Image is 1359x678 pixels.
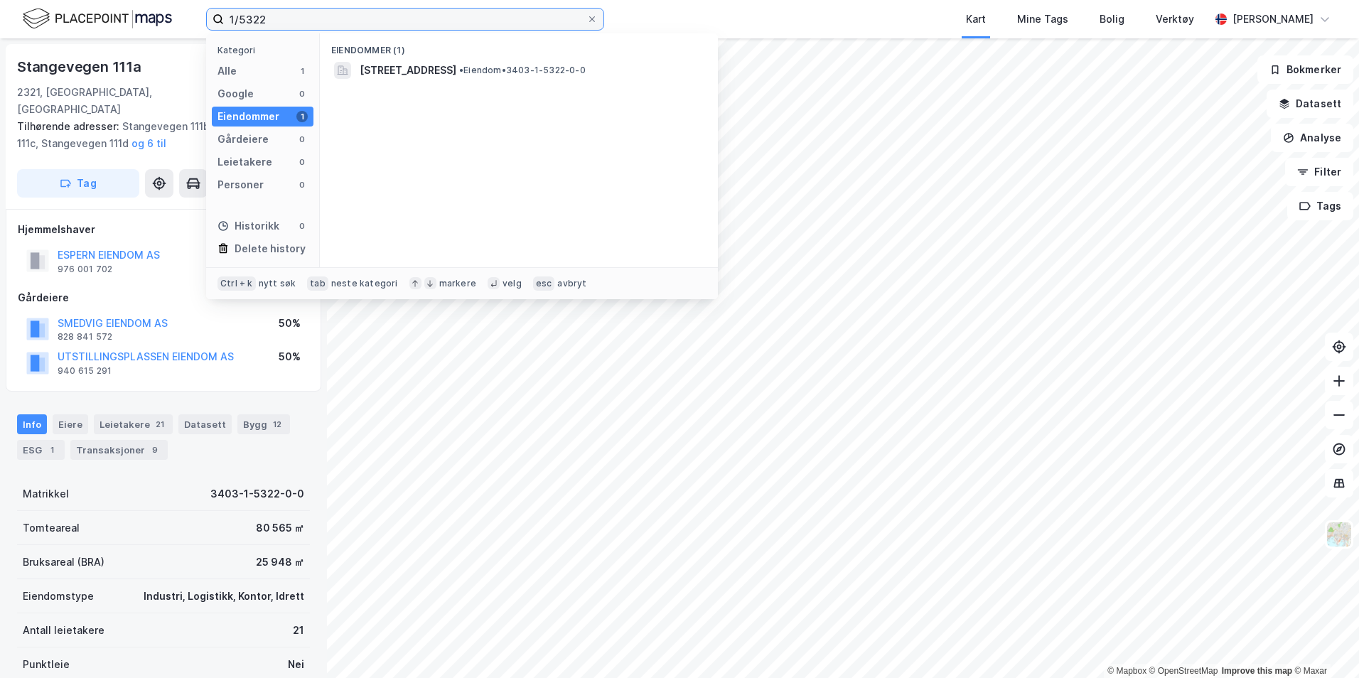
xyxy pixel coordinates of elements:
[279,348,301,365] div: 50%
[557,278,586,289] div: avbryt
[17,414,47,434] div: Info
[235,240,306,257] div: Delete history
[23,520,80,537] div: Tomteareal
[1232,11,1314,28] div: [PERSON_NAME]
[1271,124,1353,152] button: Analyse
[23,588,94,605] div: Eiendomstype
[459,65,586,76] span: Eiendom • 3403-1-5322-0-0
[17,84,243,118] div: 2321, [GEOGRAPHIC_DATA], [GEOGRAPHIC_DATA]
[217,63,237,80] div: Alle
[533,276,555,291] div: esc
[503,278,522,289] div: velg
[23,485,69,502] div: Matrikkel
[279,315,301,332] div: 50%
[1326,521,1353,548] img: Z
[439,278,476,289] div: markere
[224,9,586,30] input: Søk på adresse, matrikkel, gårdeiere, leietakere eller personer
[296,111,308,122] div: 1
[237,414,290,434] div: Bygg
[153,417,167,431] div: 21
[58,331,112,343] div: 828 841 572
[217,85,254,102] div: Google
[966,11,986,28] div: Kart
[288,656,304,673] div: Nei
[259,278,296,289] div: nytt søk
[17,55,144,78] div: Stangevegen 111a
[296,156,308,168] div: 0
[23,622,104,639] div: Antall leietakere
[270,417,284,431] div: 12
[360,62,456,79] span: [STREET_ADDRESS]
[217,276,256,291] div: Ctrl + k
[1285,158,1353,186] button: Filter
[459,65,463,75] span: •
[17,440,65,460] div: ESG
[1288,610,1359,678] iframe: Chat Widget
[1100,11,1124,28] div: Bolig
[1149,666,1218,676] a: OpenStreetMap
[320,33,718,59] div: Eiendommer (1)
[296,179,308,190] div: 0
[17,118,299,152] div: Stangevegen 111b, Stangevegen 111c, Stangevegen 111d
[331,278,398,289] div: neste kategori
[256,520,304,537] div: 80 565 ㎡
[53,414,88,434] div: Eiere
[1257,55,1353,84] button: Bokmerker
[217,154,272,171] div: Leietakere
[18,221,309,238] div: Hjemmelshaver
[1288,610,1359,678] div: Kontrollprogram for chat
[256,554,304,571] div: 25 948 ㎡
[296,65,308,77] div: 1
[148,443,162,457] div: 9
[23,554,104,571] div: Bruksareal (BRA)
[296,134,308,145] div: 0
[94,414,173,434] div: Leietakere
[178,414,232,434] div: Datasett
[70,440,168,460] div: Transaksjoner
[17,169,139,198] button: Tag
[23,6,172,31] img: logo.f888ab2527a4732fd821a326f86c7f29.svg
[217,176,264,193] div: Personer
[217,217,279,235] div: Historikk
[45,443,59,457] div: 1
[18,289,309,306] div: Gårdeiere
[23,656,70,673] div: Punktleie
[217,45,313,55] div: Kategori
[1017,11,1068,28] div: Mine Tags
[58,365,112,377] div: 940 615 291
[217,131,269,148] div: Gårdeiere
[144,588,304,605] div: Industri, Logistikk, Kontor, Idrett
[1267,90,1353,118] button: Datasett
[217,108,279,125] div: Eiendommer
[1107,666,1146,676] a: Mapbox
[296,88,308,99] div: 0
[296,220,308,232] div: 0
[293,622,304,639] div: 21
[1222,666,1292,676] a: Improve this map
[210,485,304,502] div: 3403-1-5322-0-0
[307,276,328,291] div: tab
[17,120,122,132] span: Tilhørende adresser:
[1156,11,1194,28] div: Verktøy
[1287,192,1353,220] button: Tags
[58,264,112,275] div: 976 001 702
